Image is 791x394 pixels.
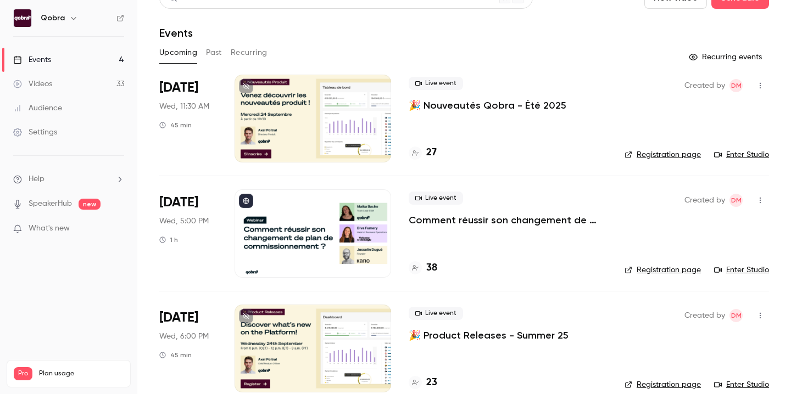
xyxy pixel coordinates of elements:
div: Sep 24 Wed, 5:00 PM (Europe/Paris) [159,189,217,277]
span: new [79,199,101,210]
div: Sep 24 Wed, 6:00 PM (Europe/Paris) [159,305,217,392]
h6: Qobra [41,13,65,24]
div: Videos [13,78,52,89]
a: SpeakerHub [29,198,72,210]
a: Comment réussir son changement de plan de commissionnement ? [409,213,607,227]
a: Enter Studio [714,264,769,275]
iframe: Noticeable Trigger [111,224,124,234]
span: Created by [684,309,725,322]
span: Plan usage [39,369,124,378]
a: 🎉 Product Releases - Summer 25 [409,329,569,342]
span: Help [29,173,44,185]
button: Upcoming [159,44,197,61]
h1: Events [159,26,193,40]
img: Qobra [14,9,31,27]
span: Live event [409,192,463,205]
li: help-dropdown-opener [13,173,124,185]
button: Recurring events [684,48,769,66]
h4: 38 [426,261,437,275]
span: [DATE] [159,79,198,97]
a: Registration page [625,149,701,160]
div: 45 min [159,121,192,130]
span: Created by [684,194,725,207]
a: Registration page [625,379,701,390]
button: Recurring [231,44,268,61]
div: Sep 24 Wed, 11:30 AM (Europe/Paris) [159,75,217,162]
span: DM [731,194,742,207]
div: Settings [13,127,57,138]
a: 38 [409,261,437,275]
button: Past [206,44,222,61]
a: Registration page [625,264,701,275]
span: Live event [409,307,463,320]
span: Wed, 6:00 PM [159,331,209,342]
span: [DATE] [159,309,198,327]
span: Wed, 11:30 AM [159,101,209,112]
span: [DATE] [159,194,198,211]
a: 🎉 Nouveautés Qobra - Été 2025 [409,99,566,112]
span: Dylan Manceau [729,79,743,92]
span: What's new [29,223,70,234]
span: Dylan Manceau [729,309,743,322]
span: Created by [684,79,725,92]
a: 27 [409,145,437,160]
h4: 27 [426,145,437,160]
h4: 23 [426,375,437,390]
span: Pro [14,367,32,380]
a: 23 [409,375,437,390]
a: Enter Studio [714,379,769,390]
div: 1 h [159,235,178,244]
span: Dylan Manceau [729,194,743,207]
div: Events [13,54,51,65]
span: DM [731,79,742,92]
a: Enter Studio [714,149,769,160]
span: DM [731,309,742,322]
div: Audience [13,103,62,114]
div: 45 min [159,351,192,359]
span: Wed, 5:00 PM [159,216,209,227]
span: Live event [409,77,463,90]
